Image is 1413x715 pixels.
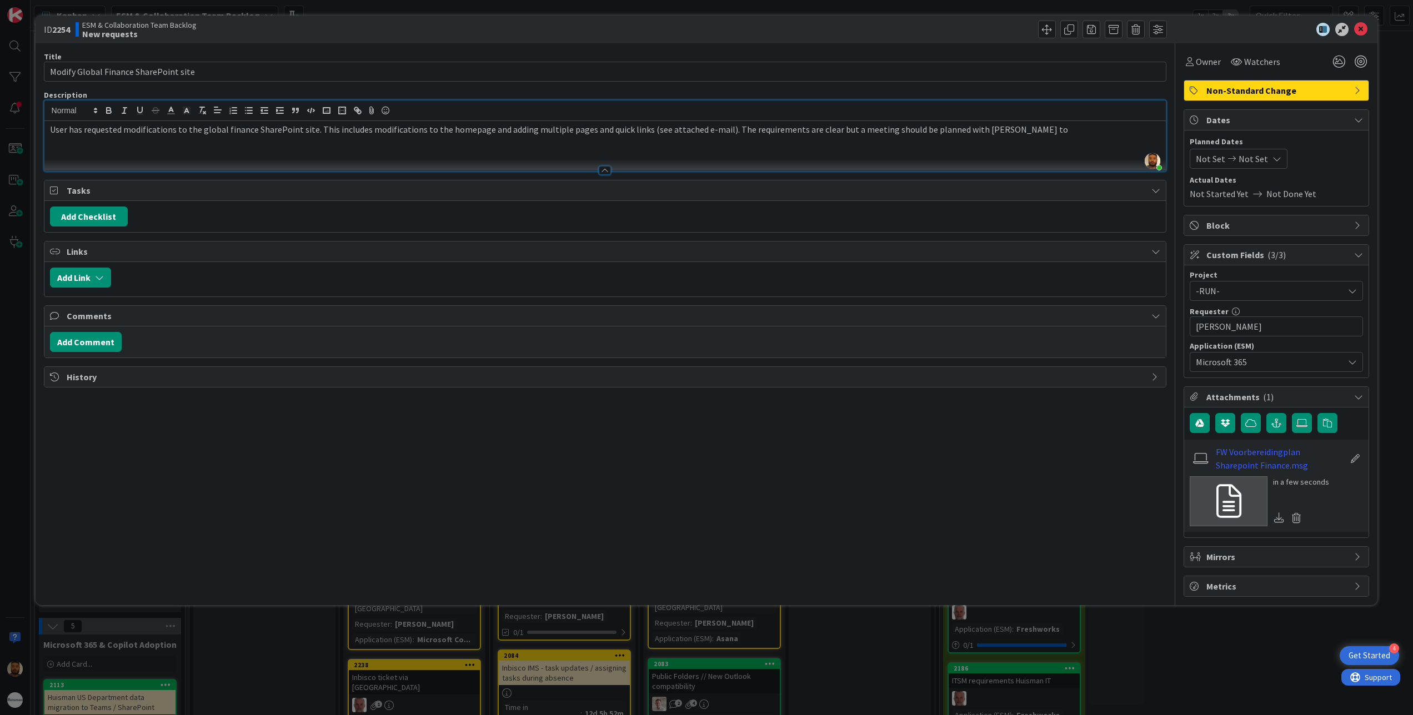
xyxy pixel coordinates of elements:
[1190,271,1363,279] div: Project
[50,268,111,288] button: Add Link
[50,207,128,226] button: Add Checklist
[1206,84,1349,97] span: Non-Standard Change
[1273,476,1329,488] div: in a few seconds
[1206,113,1349,127] span: Dates
[82,29,197,38] b: New requests
[1196,354,1338,370] span: Microsoft 365
[1145,153,1160,169] img: SuhERjEBekcmeNwx69lP23qFotIEMBTo.jpg
[1349,650,1390,661] div: Get Started
[44,90,87,100] span: Description
[67,370,1146,384] span: History
[1196,152,1225,165] span: Not Set
[1239,152,1268,165] span: Not Set
[67,309,1146,323] span: Comments
[23,2,51,15] span: Support
[1190,174,1363,186] span: Actual Dates
[1206,550,1349,563] span: Mirrors
[1196,283,1338,299] span: -RUN-
[1206,219,1349,232] span: Block
[52,24,70,35] b: 2254
[1263,391,1274,402] span: ( 1 )
[44,62,1167,82] input: type card name here...
[1389,643,1399,653] div: 4
[50,123,1161,136] p: User has requested modifications to the global finance SharePoint site. This includes modificatio...
[1216,445,1345,472] a: FW Voorbereidingplan Sharepoint Finance.msg
[1244,55,1280,68] span: Watchers
[1190,136,1363,148] span: Planned Dates
[1267,249,1286,260] span: ( 3/3 )
[1273,511,1285,525] div: Download
[1190,342,1363,350] div: Application (ESM)
[67,184,1146,197] span: Tasks
[1340,646,1399,665] div: Open Get Started checklist, remaining modules: 4
[1206,390,1349,404] span: Attachments
[1190,187,1249,200] span: Not Started Yet
[44,52,62,62] label: Title
[1266,187,1316,200] span: Not Done Yet
[1190,306,1229,316] label: Requester
[1196,55,1221,68] span: Owner
[1206,580,1349,593] span: Metrics
[67,245,1146,258] span: Links
[1206,248,1349,261] span: Custom Fields
[44,23,70,36] span: ID
[82,21,197,29] span: ESM & Collaboration Team Backlog
[50,332,122,352] button: Add Comment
